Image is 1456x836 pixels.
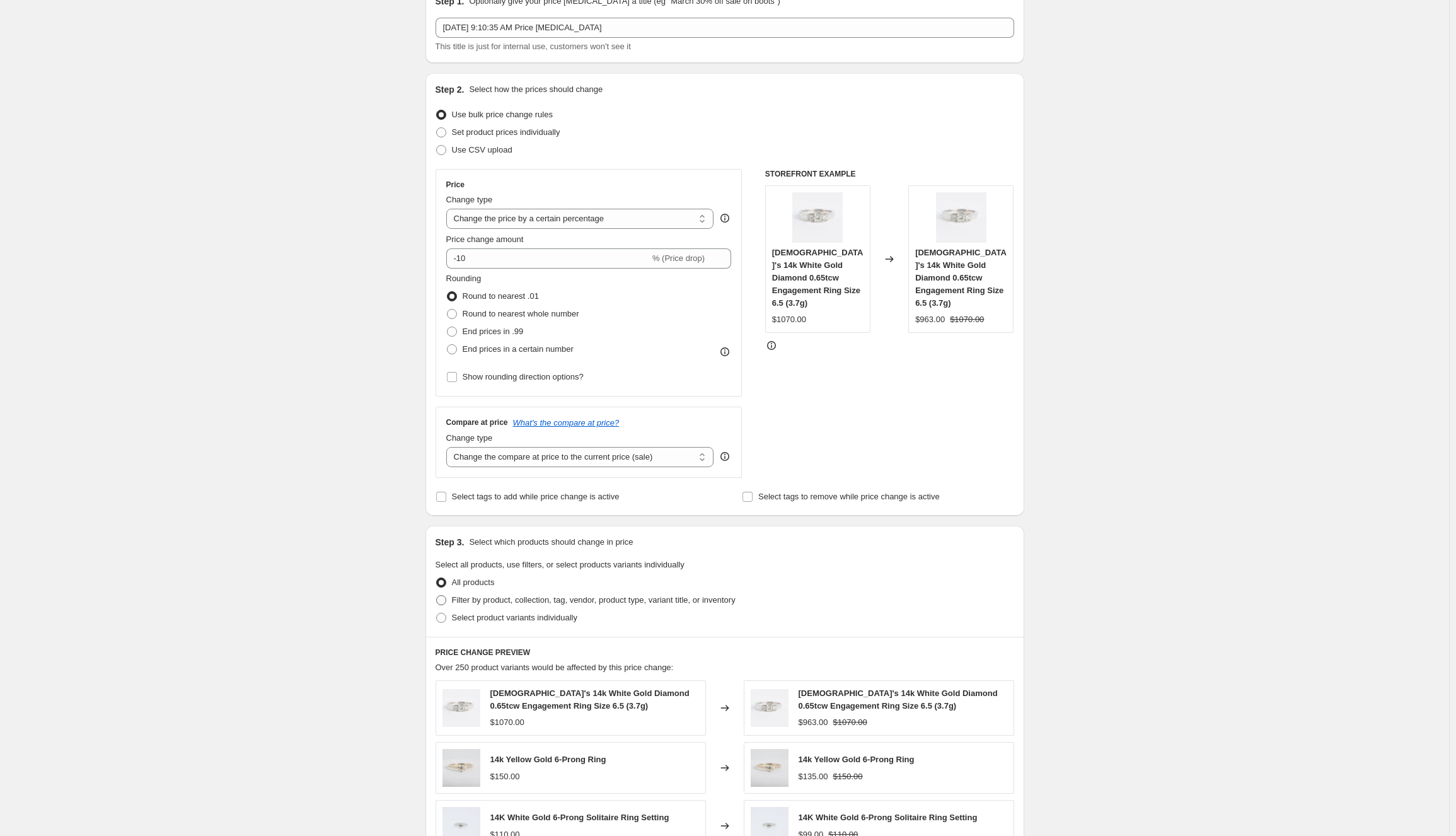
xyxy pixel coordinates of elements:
[490,813,669,822] span: 14K White Gold 6-Prong Solitaire Ring Setting
[490,688,690,711] span: [DEMOGRAPHIC_DATA]'s 14k White Gold Diamond 0.65tcw Engagement Ring Size 6.5 (3.7g)
[436,647,1014,658] h6: PRICE CHANGE PREVIEW
[452,110,553,119] span: Use bulk price change rules
[799,755,915,764] span: 14k Yellow Gold 6-Prong Ring
[469,536,633,549] p: Select which products should change in price
[436,560,685,569] span: Select all products, use filters, or select products variants individually
[452,127,560,137] span: Set product prices individually
[436,83,465,96] h2: Step 2.
[463,309,579,318] span: Round to nearest whole number
[719,450,731,463] div: help
[950,315,984,324] span: $1070.00
[436,18,1014,38] input: 30% off holiday sale
[792,192,843,243] img: 2J6A2324_Medium_8ff37497-5bd9-4f0a-b99b-d6011bd52df0_80x.jpg
[452,145,512,154] span: Use CSV upload
[799,717,828,727] span: $963.00
[452,492,620,501] span: Select tags to add while price change is active
[442,689,480,727] img: 2J6A2324_Medium_8ff37497-5bd9-4f0a-b99b-d6011bd52df0_80x.jpg
[833,772,863,781] span: $150.00
[463,372,584,381] span: Show rounding direction options?
[915,248,1007,308] span: [DEMOGRAPHIC_DATA]'s 14k White Gold Diamond 0.65tcw Engagement Ring Size 6.5 (3.7g)
[490,755,606,764] span: 14k Yellow Gold 6-Prong Ring
[452,613,577,622] span: Select product variants individually
[833,717,867,727] span: $1070.00
[765,169,1014,179] h6: STOREFRONT EXAMPLE
[513,418,620,427] button: What's the compare at price?
[436,42,631,51] span: This title is just for internal use, customers won't see it
[446,417,508,427] h3: Compare at price
[446,195,493,204] span: Change type
[442,749,480,787] img: 2J6A4582_Medium_662dfb36-c17e-4e39-a011-9e8356a83382_80x.jpg
[446,248,650,269] input: -15
[751,689,789,727] img: 2J6A2324_Medium_8ff37497-5bd9-4f0a-b99b-d6011bd52df0_80x.jpg
[446,180,465,190] h3: Price
[463,327,524,336] span: End prices in .99
[772,315,806,324] span: $1070.00
[463,344,574,354] span: End prices in a certain number
[446,235,524,244] span: Price change amount
[772,248,864,308] span: [DEMOGRAPHIC_DATA]'s 14k White Gold Diamond 0.65tcw Engagement Ring Size 6.5 (3.7g)
[446,274,482,283] span: Rounding
[490,772,520,781] span: $150.00
[490,717,524,727] span: $1070.00
[758,492,940,501] span: Select tags to remove while price change is active
[436,536,465,549] h2: Step 3.
[652,253,705,263] span: % (Price drop)
[799,813,978,822] span: 14K White Gold 6-Prong Solitaire Ring Setting
[436,663,674,672] span: Over 250 product variants would be affected by this price change:
[936,192,986,243] img: 2J6A2324_Medium_8ff37497-5bd9-4f0a-b99b-d6011bd52df0_80x.jpg
[799,688,998,711] span: [DEMOGRAPHIC_DATA]'s 14k White Gold Diamond 0.65tcw Engagement Ring Size 6.5 (3.7g)
[452,578,495,587] span: All products
[463,291,539,301] span: Round to nearest .01
[452,595,736,605] span: Filter by product, collection, tag, vendor, product type, variant title, or inventory
[799,772,828,781] span: $135.00
[751,749,789,787] img: 2J6A4582_Medium_662dfb36-c17e-4e39-a011-9e8356a83382_80x.jpg
[915,315,945,324] span: $963.00
[469,83,603,96] p: Select how the prices should change
[446,433,493,443] span: Change type
[719,212,731,224] div: help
